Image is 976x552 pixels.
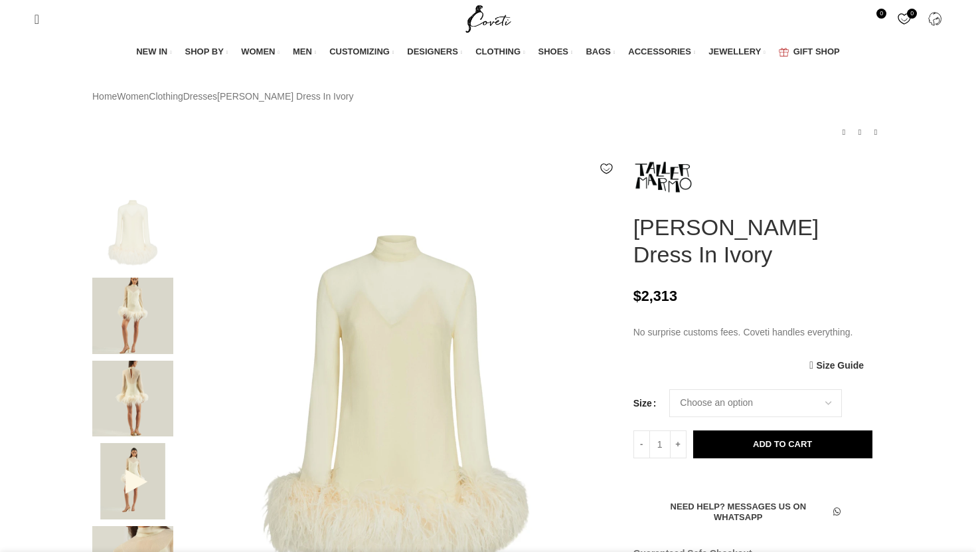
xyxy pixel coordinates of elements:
[633,288,677,304] bdi: 2,313
[538,46,569,58] span: SHOES
[693,430,872,458] button: Add to cart
[890,6,918,33] a: 0
[475,38,525,66] a: CLOTHING
[117,89,149,104] a: Women
[586,46,611,58] span: BAGS
[633,214,884,268] h1: [PERSON_NAME] Dress In Ivory
[185,38,228,66] a: SHOP BY
[92,278,173,354] img: Taller Marmo
[650,430,670,458] input: Product quantity
[293,46,312,58] span: MEN
[793,46,840,58] span: GIFT SHOP
[183,89,217,104] a: Dresses
[538,38,573,66] a: SHOES
[92,89,353,104] nav: Breadcrumb
[633,288,641,304] span: $
[628,46,691,58] span: ACCESSORIES
[633,396,657,411] label: Size
[633,498,854,526] a: Need help? Messages us on WhatsApp
[586,38,615,66] a: BAGS
[149,89,183,104] a: Clothing
[92,361,173,437] img: Taller Marmo Ivory
[708,46,761,58] span: JEWELLERY
[876,9,886,19] span: 0
[670,430,687,458] input: +
[185,46,224,58] span: SHOP BY
[868,124,884,140] a: Next product
[779,48,789,56] img: GiftBag
[92,89,117,104] a: Home
[136,46,167,58] span: NEW IN
[860,6,887,33] a: 0
[836,124,852,140] a: Previous product
[329,38,394,66] a: CUSTOMIZING
[475,46,521,58] span: CLOTHING
[633,325,884,339] p: No surprise customs fees. Coveti handles everything.
[217,89,353,104] span: [PERSON_NAME] Dress In Ivory
[28,6,46,33] a: Search
[633,160,693,193] img: Taller Marmo
[708,38,765,66] a: JEWELLERY
[293,38,316,66] a: MEN
[907,9,917,19] span: 0
[92,443,173,519] img: Taller Marmo dresses
[407,46,458,58] span: DESIGNERS
[136,38,171,66] a: NEW IN
[28,38,949,66] div: Main navigation
[779,38,840,66] a: GIFT SHOP
[633,430,650,458] input: -
[241,46,275,58] span: WOMEN
[241,38,280,66] a: WOMEN
[329,46,390,58] span: CUSTOMIZING
[890,6,918,33] div: My Wishlist
[462,13,515,23] a: Site logo
[628,38,695,66] a: ACCESSORIES
[407,38,462,66] a: DESIGNERS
